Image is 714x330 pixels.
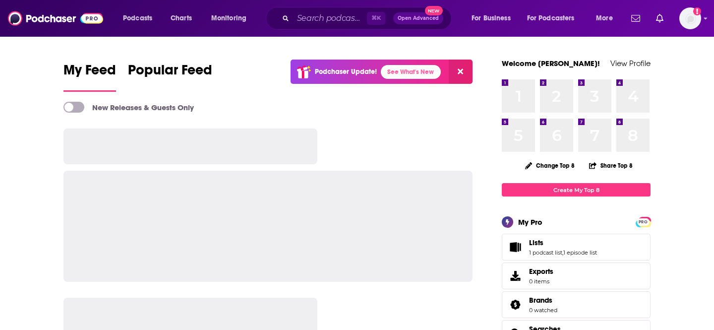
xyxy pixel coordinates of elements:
span: Popular Feed [128,62,212,84]
span: , [562,249,563,256]
span: Charts [171,11,192,25]
p: Podchaser Update! [315,67,377,76]
span: For Podcasters [527,11,575,25]
div: My Pro [518,217,542,227]
a: New Releases & Guests Only [63,102,194,113]
span: Exports [529,267,553,276]
span: 0 items [529,278,553,285]
span: Brands [529,296,552,305]
button: open menu [521,10,589,26]
a: Brands [529,296,557,305]
span: Logged in as mijal [679,7,701,29]
button: Share Top 8 [589,156,633,175]
input: Search podcasts, credits, & more... [293,10,367,26]
a: My Feed [63,62,116,92]
a: Create My Top 8 [502,183,651,197]
a: View Profile [610,59,651,68]
a: 1 podcast list [529,249,562,256]
a: Show notifications dropdown [627,10,644,27]
img: User Profile [679,7,701,29]
span: More [596,11,613,25]
a: Show notifications dropdown [652,10,667,27]
a: Charts [164,10,198,26]
button: open menu [465,10,523,26]
a: Popular Feed [128,62,212,92]
button: open menu [204,10,259,26]
span: My Feed [63,62,116,84]
div: Search podcasts, credits, & more... [275,7,461,30]
a: 1 episode list [563,249,597,256]
span: Brands [502,291,651,318]
span: For Business [472,11,511,25]
span: Lists [529,238,543,247]
img: Podchaser - Follow, Share and Rate Podcasts [8,9,103,28]
button: Show profile menu [679,7,701,29]
span: Open Advanced [398,16,439,21]
a: Lists [505,240,525,254]
span: Exports [505,269,525,283]
svg: Add a profile image [693,7,701,15]
span: Lists [502,234,651,261]
button: Open AdvancedNew [393,12,443,24]
span: ⌘ K [367,12,385,25]
a: 0 watched [529,307,557,314]
a: Brands [505,298,525,312]
a: PRO [637,218,649,225]
span: PRO [637,218,649,226]
span: New [425,6,443,15]
button: open menu [589,10,625,26]
a: See What's New [381,65,441,79]
span: Podcasts [123,11,152,25]
button: Change Top 8 [519,159,581,172]
span: Monitoring [211,11,246,25]
a: Lists [529,238,597,247]
a: Welcome [PERSON_NAME]! [502,59,600,68]
button: open menu [116,10,165,26]
a: Exports [502,263,651,289]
